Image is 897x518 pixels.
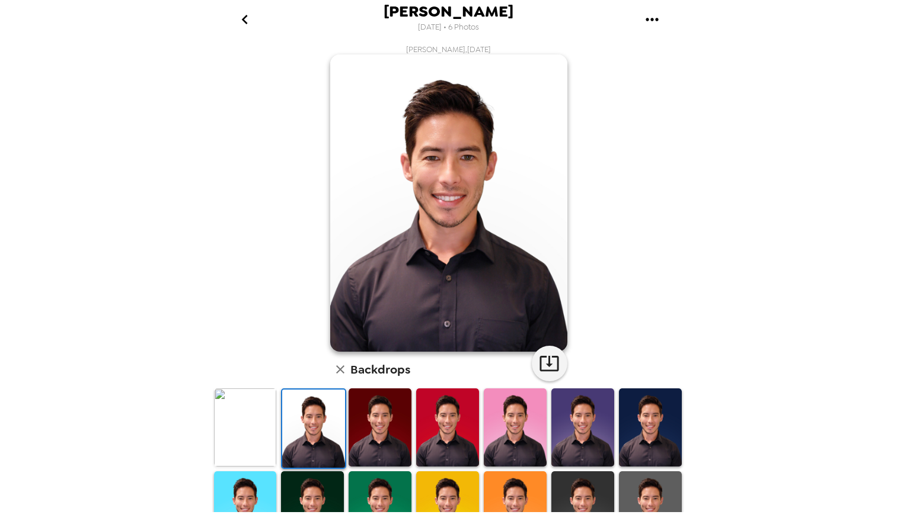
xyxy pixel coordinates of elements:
h6: Backdrops [350,360,410,379]
img: user [330,54,567,352]
img: Original [214,388,277,466]
span: [PERSON_NAME] , [DATE] [406,44,491,54]
span: [DATE] • 6 Photos [418,20,479,36]
span: [PERSON_NAME] [384,4,513,20]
